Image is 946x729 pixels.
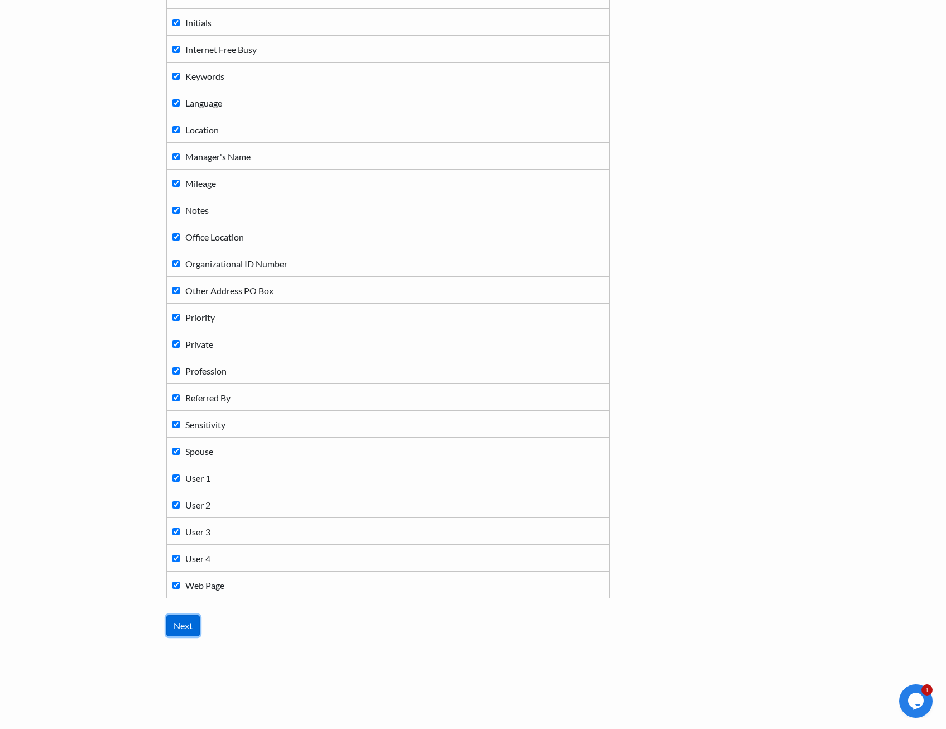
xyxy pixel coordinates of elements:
[172,19,180,26] input: Initials
[899,684,935,718] iframe: chat widget
[172,582,180,589] input: Web Page
[172,207,180,214] input: Notes
[185,205,209,215] span: Notes
[185,258,287,269] span: Organizational ID Number
[185,71,224,81] span: Keywords
[185,44,257,55] span: Internet Free Busy
[172,367,180,375] input: Profession
[172,180,180,187] input: Mileage
[185,124,219,135] span: Location
[172,555,180,562] input: User 4
[185,473,210,483] span: User 1
[172,448,180,455] input: Spouse
[172,528,180,535] input: User 3
[185,312,215,323] span: Priority
[185,446,213,457] span: Spouse
[185,151,251,162] span: Manager's Name
[172,46,180,53] input: Internet Free Busy
[185,526,210,537] span: User 3
[172,394,180,401] input: Referred By
[172,233,180,241] input: Office Location
[172,421,180,428] input: Sensitivity
[185,580,224,591] span: Web Page
[185,419,225,430] span: Sensitivity
[185,98,222,108] span: Language
[166,615,200,636] input: Next
[172,260,180,267] input: Organizational ID Number
[185,285,273,296] span: Other Address PO Box
[185,553,210,564] span: User 4
[172,474,180,482] input: User 1
[172,99,180,107] input: Language
[185,392,231,403] span: Referred By
[172,73,180,80] input: Keywords
[172,340,180,348] input: Private
[185,339,213,349] span: Private
[172,287,180,294] input: Other Address PO Box
[172,153,180,160] input: Manager's Name
[172,314,180,321] input: Priority
[185,17,212,28] span: Initials
[185,500,210,510] span: User 2
[172,501,180,509] input: User 2
[172,126,180,133] input: Location
[185,178,216,189] span: Mileage
[185,232,244,242] span: Office Location
[185,366,227,376] span: Profession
